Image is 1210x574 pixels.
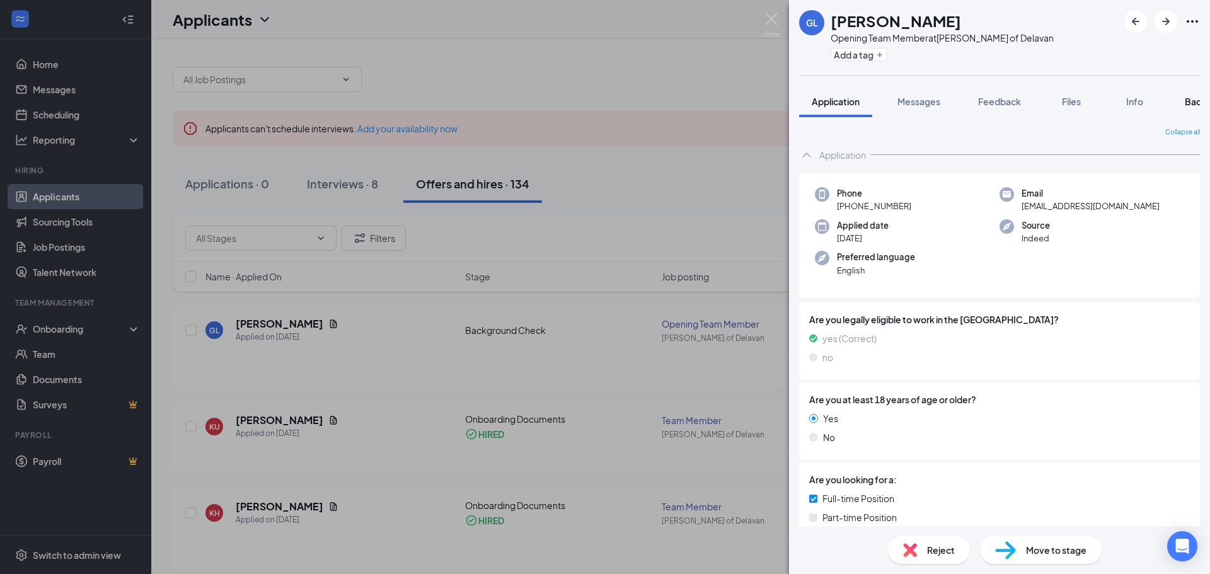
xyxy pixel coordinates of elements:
span: Are you at least 18 years of age or older? [809,393,976,406]
span: Preferred language [837,251,915,263]
h1: [PERSON_NAME] [831,10,961,32]
span: Indeed [1022,232,1050,244]
span: [DATE] [837,232,889,244]
span: Phone [837,187,911,200]
span: Yes [823,411,838,425]
span: Feedback [978,96,1021,107]
div: Application [819,149,866,161]
span: no [822,350,833,364]
svg: ChevronUp [799,147,814,163]
span: Application [812,96,860,107]
span: Reject [927,543,955,557]
span: Part-time Position [822,510,897,524]
span: Info [1126,96,1143,107]
span: Are you legally eligible to work in the [GEOGRAPHIC_DATA]? [809,313,1190,326]
span: Email [1022,187,1160,200]
span: [EMAIL_ADDRESS][DOMAIN_NAME] [1022,200,1160,212]
span: Applied date [837,219,889,232]
span: Messages [897,96,940,107]
svg: Plus [876,51,884,59]
span: yes (Correct) [822,331,877,345]
button: PlusAdd a tag [831,48,887,61]
button: ArrowLeftNew [1124,10,1147,33]
span: Files [1062,96,1081,107]
div: GL [806,16,818,29]
span: [PHONE_NUMBER] [837,200,911,212]
span: Collapse all [1165,127,1200,137]
button: ArrowRight [1155,10,1177,33]
span: English [837,264,915,277]
span: Move to stage [1026,543,1086,557]
svg: Ellipses [1185,14,1200,29]
span: Are you looking for a: [809,473,897,486]
span: Full-time Position [822,491,894,505]
span: Source [1022,219,1050,232]
div: Opening Team Member at [PERSON_NAME] of Delavan [831,32,1054,44]
svg: ArrowLeftNew [1128,14,1143,29]
span: No [823,430,835,444]
svg: ArrowRight [1158,14,1173,29]
div: Open Intercom Messenger [1167,531,1197,561]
